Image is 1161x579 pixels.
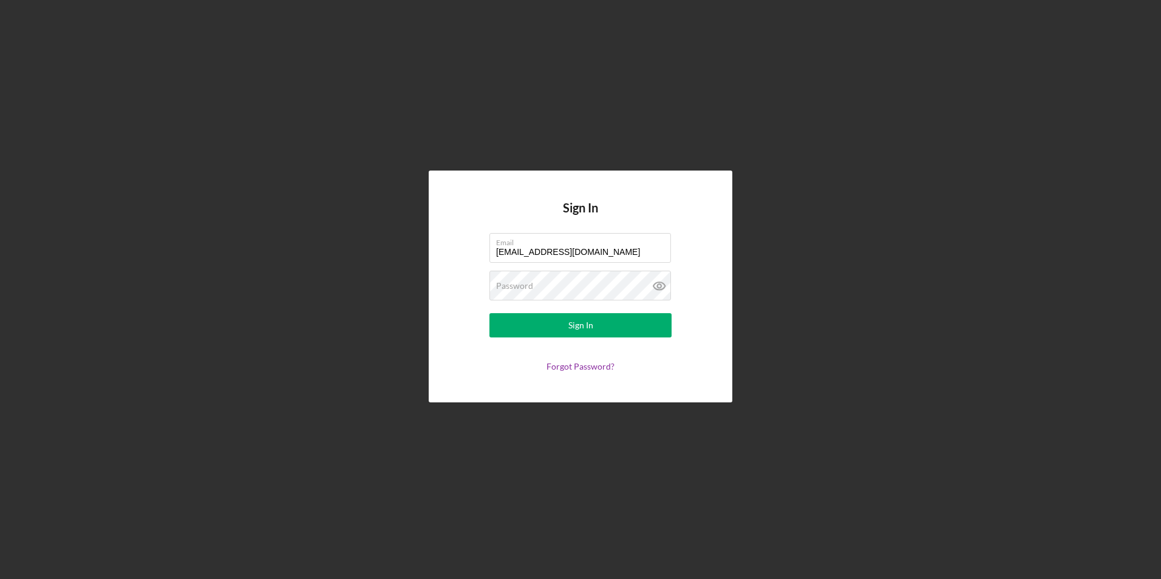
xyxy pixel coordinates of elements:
[563,201,598,233] h4: Sign In
[496,281,533,291] label: Password
[546,361,615,371] a: Forgot Password?
[568,313,593,337] div: Sign In
[489,313,672,337] button: Sign In
[496,234,671,247] label: Email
